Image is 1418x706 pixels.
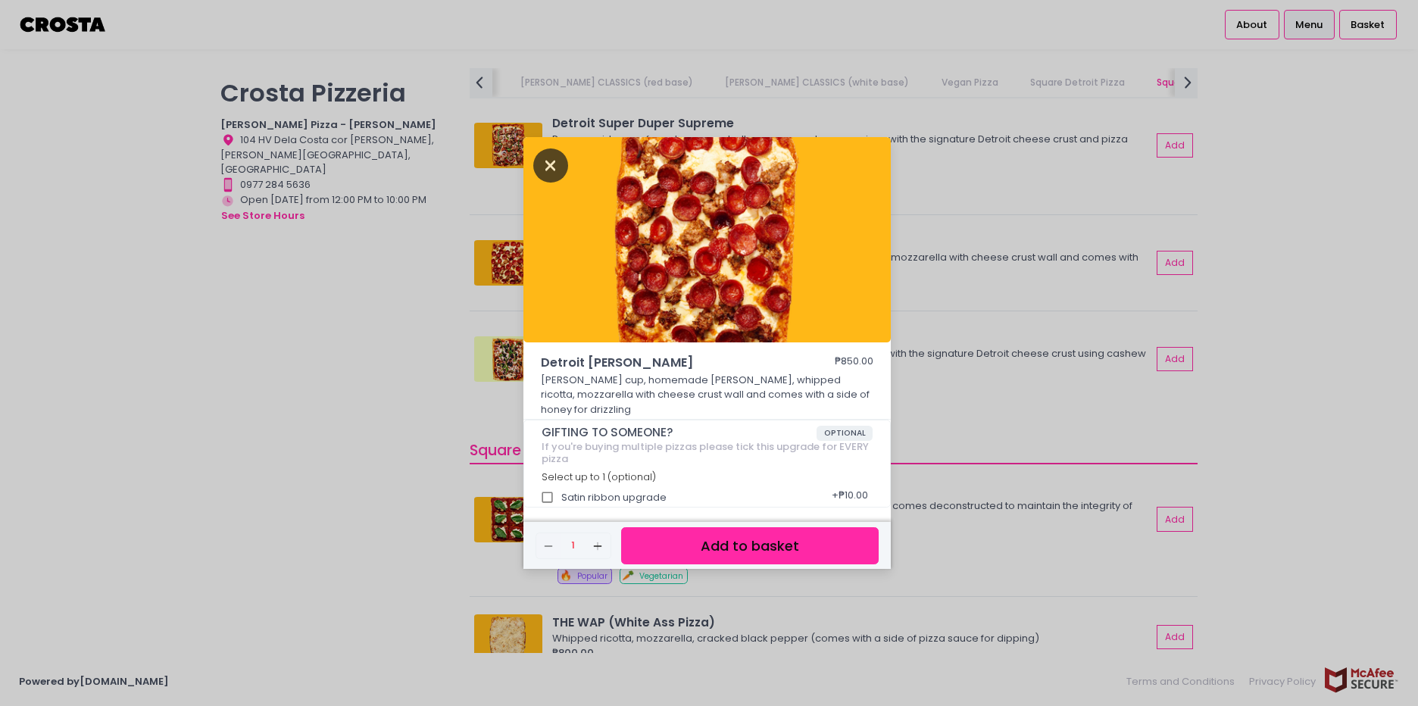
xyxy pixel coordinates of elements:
span: OPTIONAL [817,426,873,441]
button: Close [533,157,568,172]
div: ₱850.00 [835,354,873,372]
span: GIFTING TO SOMEONE? [542,426,817,439]
span: Select up to 1 (optional) [542,470,656,483]
button: Add to basket [621,527,879,564]
div: + ₱10.00 [826,483,873,512]
div: If you're buying multiple pizzas please tick this upgrade for EVERY pizza [542,441,873,464]
span: Detroit [PERSON_NAME] [541,354,791,372]
p: [PERSON_NAME] cup, homemade [PERSON_NAME], whipped ricotta, mozzarella with cheese crust wall and... [541,373,874,417]
img: Detroit Roni Salciccia [523,137,891,343]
